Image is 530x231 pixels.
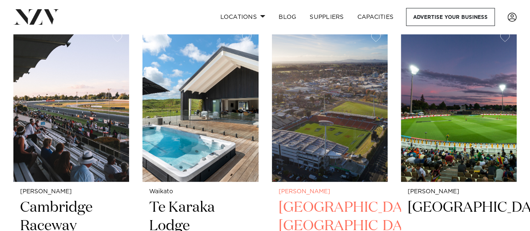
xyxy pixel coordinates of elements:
[408,189,510,195] small: [PERSON_NAME]
[406,8,495,26] a: Advertise your business
[272,8,303,26] a: BLOG
[149,189,251,195] small: Waikato
[303,8,350,26] a: SUPPLIERS
[213,8,272,26] a: Locations
[13,9,59,24] img: nzv-logo.png
[351,8,401,26] a: Capacities
[20,189,122,195] small: [PERSON_NAME]
[279,189,381,195] small: [PERSON_NAME]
